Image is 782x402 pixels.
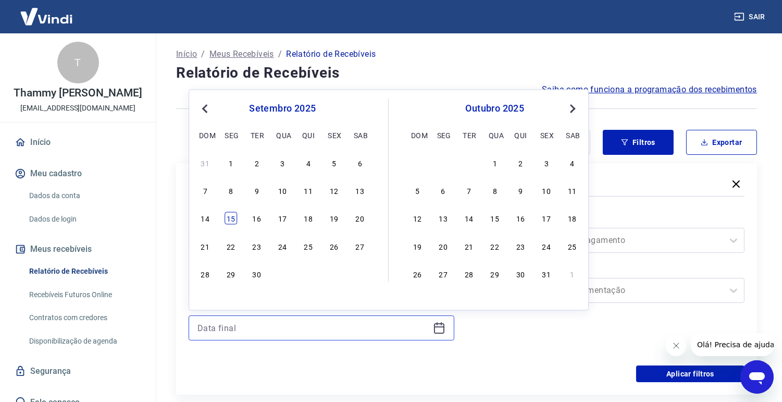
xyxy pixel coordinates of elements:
div: Choose quinta-feira, 11 de setembro de 2025 [302,185,315,197]
div: Choose quarta-feira, 1 de outubro de 2025 [276,267,289,280]
div: Choose quarta-feira, 17 de setembro de 2025 [276,212,289,225]
div: Choose sábado, 25 de outubro de 2025 [566,240,579,252]
div: Choose quinta-feira, 18 de setembro de 2025 [302,212,315,225]
p: / [201,48,205,60]
a: Contratos com credores [25,307,143,328]
div: Choose domingo, 31 de agosto de 2025 [199,156,212,169]
div: Choose quinta-feira, 2 de outubro de 2025 [302,267,315,280]
div: ter [251,129,263,141]
div: Choose sexta-feira, 19 de setembro de 2025 [328,212,340,225]
div: Choose terça-feira, 9 de setembro de 2025 [251,185,263,197]
div: Choose segunda-feira, 1 de setembro de 2025 [225,156,237,169]
a: Início [176,48,197,60]
div: Choose quarta-feira, 29 de outubro de 2025 [489,267,501,280]
img: Vindi [13,1,80,32]
div: Choose quinta-feira, 25 de setembro de 2025 [302,240,315,252]
div: Choose terça-feira, 30 de setembro de 2025 [463,156,475,169]
div: Choose terça-feira, 28 de outubro de 2025 [463,267,475,280]
div: Choose sábado, 13 de setembro de 2025 [354,185,366,197]
div: Choose domingo, 21 de setembro de 2025 [199,240,212,252]
div: Choose terça-feira, 16 de setembro de 2025 [251,212,263,225]
a: Saiba como funciona a programação dos recebimentos [542,83,757,96]
div: qui [514,129,527,141]
div: Choose quinta-feira, 16 de outubro de 2025 [514,212,527,225]
span: Olá! Precisa de ajuda? [6,7,88,16]
iframe: Botão para abrir a janela de mensagens [740,360,774,394]
p: [EMAIL_ADDRESS][DOMAIN_NAME] [20,103,135,114]
div: Choose terça-feira, 14 de outubro de 2025 [463,212,475,225]
div: Choose segunda-feira, 13 de outubro de 2025 [437,212,450,225]
div: Choose segunda-feira, 20 de outubro de 2025 [437,240,450,252]
div: Choose sexta-feira, 17 de outubro de 2025 [540,212,553,225]
div: month 2025-10 [409,155,580,282]
a: Disponibilização de agenda [25,331,143,352]
h4: Relatório de Recebíveis [176,63,757,83]
div: seg [437,129,450,141]
label: Tipo de Movimentação [481,263,743,276]
div: Choose terça-feira, 30 de setembro de 2025 [251,267,263,280]
button: Aplicar filtros [636,366,744,382]
div: sex [540,129,553,141]
div: sab [354,129,366,141]
button: Meus recebíveis [13,238,143,261]
div: Choose sábado, 27 de setembro de 2025 [354,240,366,252]
div: Choose quinta-feira, 30 de outubro de 2025 [514,267,527,280]
p: Thammy [PERSON_NAME] [14,88,142,99]
div: Choose terça-feira, 21 de outubro de 2025 [463,240,475,252]
div: Choose segunda-feira, 22 de setembro de 2025 [225,240,237,252]
button: Sair [732,7,769,27]
div: Choose quarta-feira, 8 de outubro de 2025 [489,185,501,197]
button: Filtros [603,130,674,155]
div: qui [302,129,315,141]
iframe: Fechar mensagem [666,335,687,356]
div: Choose sábado, 4 de outubro de 2025 [566,156,579,169]
div: Choose quarta-feira, 3 de setembro de 2025 [276,156,289,169]
div: Choose sexta-feira, 24 de outubro de 2025 [540,240,553,252]
div: Choose sexta-feira, 26 de setembro de 2025 [328,240,340,252]
div: Choose sexta-feira, 10 de outubro de 2025 [540,185,553,197]
div: seg [225,129,237,141]
div: ter [463,129,475,141]
a: Recebíveis Futuros Online [25,284,143,306]
a: Dados de login [25,209,143,230]
div: setembro 2025 [197,102,367,115]
div: Choose sexta-feira, 12 de setembro de 2025 [328,185,340,197]
div: Choose segunda-feira, 29 de setembro de 2025 [225,267,237,280]
div: Choose quinta-feira, 9 de outubro de 2025 [514,185,527,197]
div: Choose segunda-feira, 15 de setembro de 2025 [225,212,237,225]
div: qua [489,129,501,141]
a: Segurança [13,360,143,383]
div: qua [276,129,289,141]
div: Choose domingo, 19 de outubro de 2025 [411,240,424,252]
div: Choose terça-feira, 7 de outubro de 2025 [463,185,475,197]
div: Choose domingo, 5 de outubro de 2025 [411,185,424,197]
div: sab [566,129,579,141]
div: Choose sexta-feira, 3 de outubro de 2025 [328,267,340,280]
div: Choose quarta-feira, 1 de outubro de 2025 [489,156,501,169]
div: dom [411,129,424,141]
div: Choose quarta-feira, 22 de outubro de 2025 [489,240,501,252]
div: Choose segunda-feira, 6 de outubro de 2025 [437,185,450,197]
div: Choose quinta-feira, 23 de outubro de 2025 [514,240,527,252]
div: outubro 2025 [409,102,580,115]
div: Choose terça-feira, 2 de setembro de 2025 [251,156,263,169]
div: Choose domingo, 26 de outubro de 2025 [411,267,424,280]
div: dom [199,129,212,141]
div: Choose terça-feira, 23 de setembro de 2025 [251,240,263,252]
button: Meu cadastro [13,162,143,185]
div: Choose domingo, 7 de setembro de 2025 [199,185,212,197]
div: Choose segunda-feira, 27 de outubro de 2025 [437,267,450,280]
div: Choose quinta-feira, 2 de outubro de 2025 [514,156,527,169]
a: Meus Recebíveis [209,48,274,60]
div: Choose quarta-feira, 24 de setembro de 2025 [276,240,289,252]
label: Forma de Pagamento [481,213,743,226]
div: Choose quarta-feira, 10 de setembro de 2025 [276,185,289,197]
div: Choose domingo, 28 de setembro de 2025 [411,156,424,169]
div: sex [328,129,340,141]
p: Relatório de Recebíveis [286,48,376,60]
button: Previous Month [198,102,211,115]
div: Choose sábado, 18 de outubro de 2025 [566,212,579,225]
a: Relatório de Recebíveis [25,261,143,282]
